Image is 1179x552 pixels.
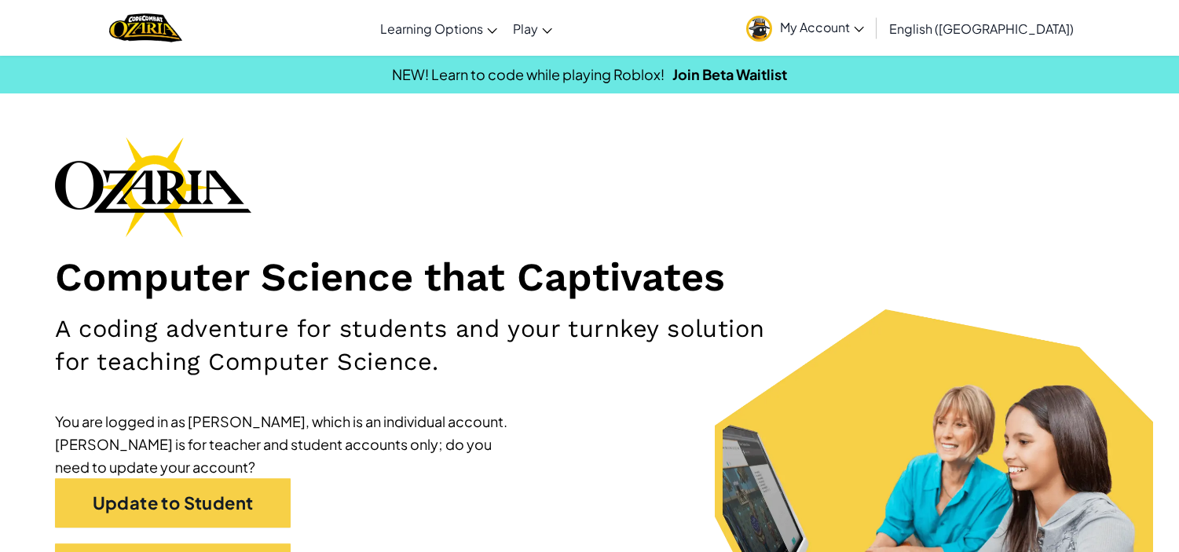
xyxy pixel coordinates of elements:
h2: A coding adventure for students and your turnkey solution for teaching Computer Science. [55,313,771,378]
img: Home [109,12,182,44]
span: Play [513,20,538,37]
img: Ozaria branding logo [55,137,251,237]
a: Join Beta Waitlist [672,65,787,83]
a: Learning Options [372,7,505,49]
span: My Account [780,19,864,35]
span: Learning Options [380,20,483,37]
a: My Account [738,3,872,53]
a: Ozaria by CodeCombat logo [109,12,182,44]
span: NEW! Learn to code while playing Roblox! [392,65,665,83]
a: English ([GEOGRAPHIC_DATA]) [881,7,1082,49]
a: Play [505,7,560,49]
a: Update to Student [55,478,291,528]
img: avatar [746,16,772,42]
h1: Computer Science that Captivates [55,253,1124,302]
span: English ([GEOGRAPHIC_DATA]) [889,20,1074,37]
div: You are logged in as [PERSON_NAME], which is an individual account. [PERSON_NAME] is for teacher ... [55,410,526,478]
